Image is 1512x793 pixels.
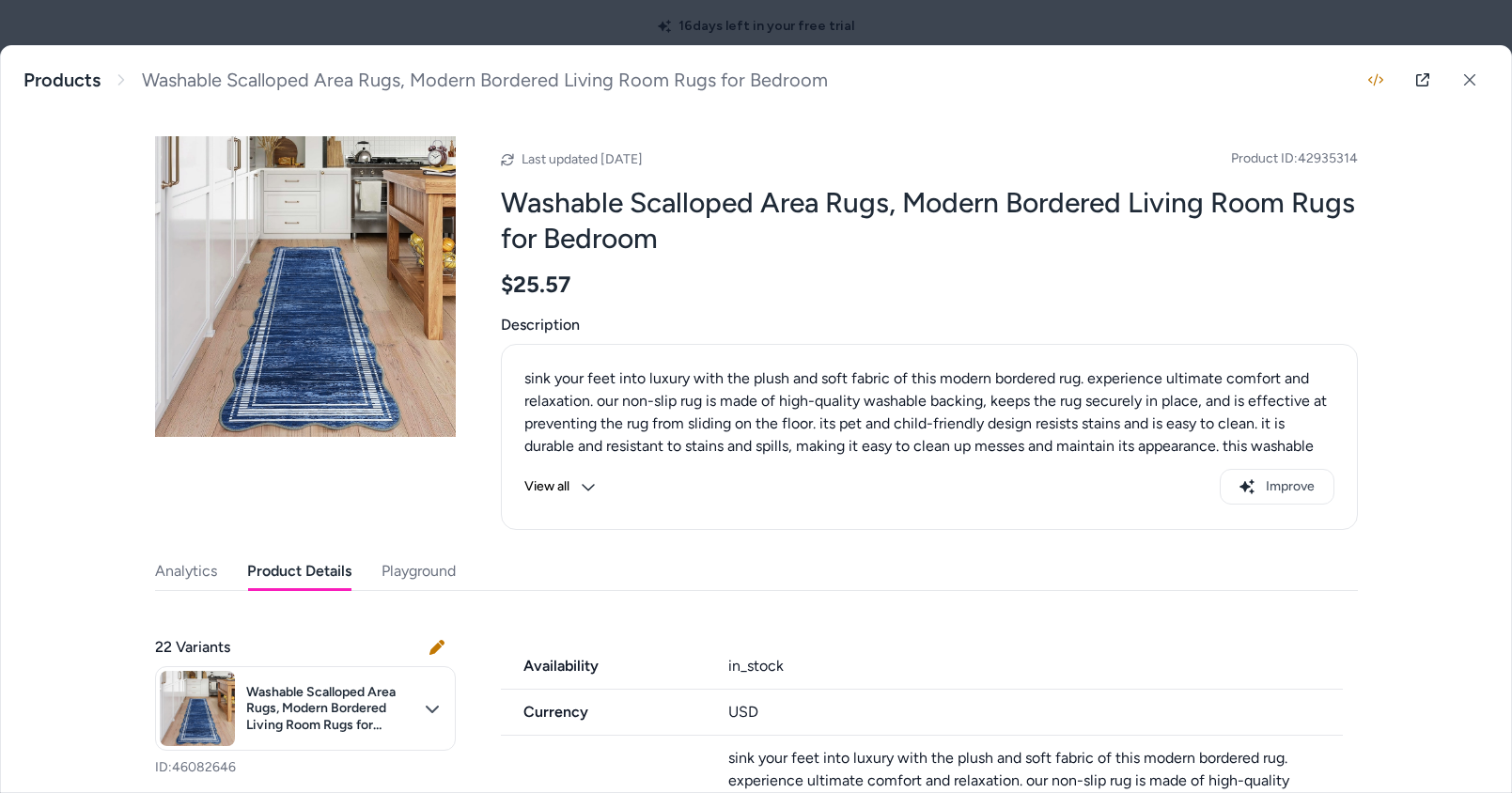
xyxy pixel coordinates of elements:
[524,367,1334,525] p: sink your feet into luxury with the plush and soft fabric of this modern bordered rug. experience...
[155,636,230,659] span: 22 Variants
[247,552,351,590] button: Product Details
[155,758,456,777] p: ID: 46082646
[382,552,456,590] button: Playground
[23,69,828,92] nav: breadcrumb
[155,136,456,437] img: Washable-Scalloped-Area-Rugs%2C-Modern-Bordered-Living-Room-Rugs-for-Bedroom.jpg
[524,469,596,505] button: View all
[155,552,217,590] button: Analytics
[728,701,1343,723] div: USD
[142,69,828,92] span: Washable Scalloped Area Rugs, Modern Bordered Living Room Rugs for Bedroom
[246,684,413,734] span: Washable Scalloped Area Rugs, Modern Bordered Living Room Rugs for Bedroom
[160,671,235,746] img: Washable-Scalloped-Area-Rugs%2C-Modern-Bordered-Living-Room-Rugs-for-Bedroom.jpg
[501,271,570,299] span: $25.57
[23,69,101,92] a: Products
[501,655,707,677] span: Availability
[501,314,1358,336] span: Description
[1220,469,1334,505] button: Improve
[501,185,1358,256] h2: Washable Scalloped Area Rugs, Modern Bordered Living Room Rugs for Bedroom
[728,655,1343,677] div: in_stock
[155,666,456,751] button: Washable Scalloped Area Rugs, Modern Bordered Living Room Rugs for Bedroom
[1231,149,1358,168] span: Product ID: 42935314
[522,151,643,167] span: Last updated [DATE]
[501,701,707,723] span: Currency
